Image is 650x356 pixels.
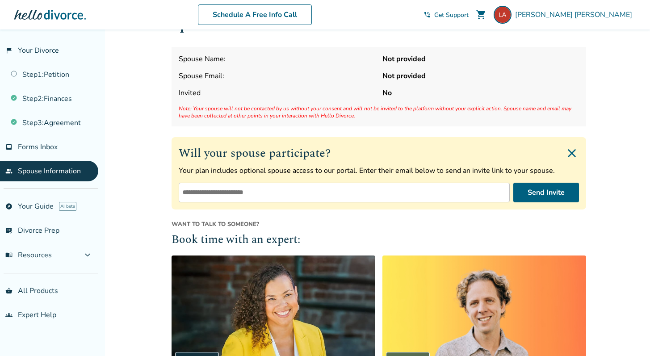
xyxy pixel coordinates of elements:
img: lorrialmaguer@gmail.com [494,6,512,24]
span: AI beta [59,202,76,211]
span: Note: Your spouse will not be contacted by us without your consent and will not be invited to the... [179,105,579,119]
span: phone_in_talk [424,11,431,18]
strong: Not provided [382,54,579,64]
span: shopping_basket [5,287,13,294]
span: menu_book [5,251,13,259]
span: Spouse Name: [179,54,375,64]
span: expand_more [82,250,93,260]
span: flag_2 [5,47,13,54]
button: Send Invite [513,183,579,202]
span: Forms Inbox [18,142,58,152]
span: list_alt_check [5,227,13,234]
span: inbox [5,143,13,151]
img: Close invite form [565,146,579,160]
span: explore [5,203,13,210]
span: people [5,168,13,175]
span: Spouse Email: [179,71,375,81]
span: Resources [5,250,52,260]
span: Invited [179,88,375,98]
span: shopping_cart [476,9,486,20]
p: Your plan includes optional spouse access to our portal. Enter their email below to send an invit... [179,166,579,176]
a: Schedule A Free Info Call [198,4,312,25]
h2: Book time with an expert: [172,232,586,249]
span: Get Support [434,11,469,19]
h2: Will your spouse participate? [179,144,579,162]
strong: No [382,88,579,98]
span: [PERSON_NAME] [PERSON_NAME] [515,10,636,20]
a: phone_in_talkGet Support [424,11,469,19]
iframe: Chat Widget [605,313,650,356]
span: Want to talk to someone? [172,220,586,228]
span: groups [5,311,13,318]
strong: Not provided [382,71,579,81]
